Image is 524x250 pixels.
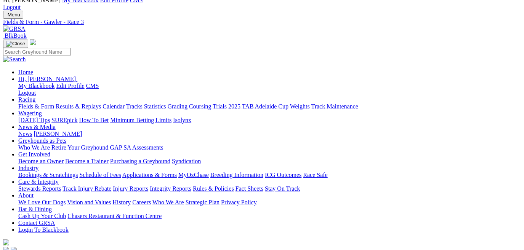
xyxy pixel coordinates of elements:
[172,158,201,164] a: Syndication
[193,185,234,192] a: Rules & Policies
[150,185,191,192] a: Integrity Reports
[18,172,78,178] a: Bookings & Scratchings
[103,103,125,110] a: Calendar
[18,103,54,110] a: Fields & Form
[18,83,55,89] a: My Blackbook
[56,83,85,89] a: Edit Profile
[265,172,301,178] a: ICG Outcomes
[228,103,288,110] a: 2025 TAB Adelaide Cup
[3,48,71,56] input: Search
[18,69,33,75] a: Home
[67,199,111,205] a: Vision and Values
[18,213,66,219] a: Cash Up Your Club
[112,199,131,205] a: History
[62,185,111,192] a: Track Injury Rebate
[18,158,521,165] div: Get Involved
[18,158,64,164] a: Become an Owner
[3,32,27,39] a: BlkBook
[18,178,59,185] a: Care & Integrity
[213,103,227,110] a: Trials
[186,199,220,205] a: Strategic Plan
[18,124,56,130] a: News & Media
[8,12,20,18] span: Menu
[189,103,212,110] a: Coursing
[18,226,69,233] a: Login To Blackbook
[18,144,521,151] div: Greyhounds as Pets
[18,165,38,171] a: Industry
[30,39,36,45] img: logo-grsa-white.png
[3,56,26,63] img: Search
[3,40,28,48] button: Toggle navigation
[122,172,177,178] a: Applications & Forms
[18,117,50,123] a: [DATE] Tips
[236,185,263,192] a: Fact Sheets
[173,117,191,123] a: Isolynx
[18,117,521,124] div: Wagering
[18,144,50,151] a: Who We Are
[51,144,109,151] a: Retire Your Greyhound
[210,172,263,178] a: Breeding Information
[18,89,36,96] a: Logout
[18,172,521,178] div: Industry
[18,96,35,103] a: Racing
[113,185,148,192] a: Injury Reports
[18,76,76,82] span: Hi, [PERSON_NAME]
[18,137,66,144] a: Greyhounds as Pets
[3,25,26,32] img: GRSA
[34,131,82,137] a: [PERSON_NAME]
[18,199,66,205] a: We Love Our Dogs
[51,117,77,123] a: SUREpick
[18,110,42,116] a: Wagering
[311,103,358,110] a: Track Maintenance
[126,103,143,110] a: Tracks
[56,103,101,110] a: Results & Replays
[18,185,521,192] div: Care & Integrity
[144,103,166,110] a: Statistics
[3,239,9,245] img: logo-grsa-white.png
[168,103,187,110] a: Grading
[18,199,521,206] div: About
[290,103,310,110] a: Weights
[67,213,162,219] a: Chasers Restaurant & Function Centre
[18,76,77,82] a: Hi, [PERSON_NAME]
[265,185,300,192] a: Stay On Track
[110,158,170,164] a: Purchasing a Greyhound
[110,144,163,151] a: GAP SA Assessments
[6,41,25,47] img: Close
[18,131,521,137] div: News & Media
[5,32,27,39] span: BlkBook
[18,220,55,226] a: Contact GRSA
[178,172,209,178] a: MyOzChase
[86,83,99,89] a: CMS
[3,19,521,25] a: Fields & Form - Gawler - Race 3
[110,117,171,123] a: Minimum Betting Limits
[132,199,151,205] a: Careers
[18,151,50,158] a: Get Involved
[221,199,257,205] a: Privacy Policy
[152,199,184,205] a: Who We Are
[79,172,121,178] a: Schedule of Fees
[3,11,23,19] button: Toggle navigation
[18,103,521,110] div: Racing
[18,185,61,192] a: Stewards Reports
[18,192,34,199] a: About
[18,131,32,137] a: News
[18,83,521,96] div: Hi, [PERSON_NAME]
[79,117,109,123] a: How To Bet
[303,172,327,178] a: Race Safe
[18,213,521,220] div: Bar & Dining
[65,158,109,164] a: Become a Trainer
[3,4,21,10] a: Logout
[18,206,52,212] a: Bar & Dining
